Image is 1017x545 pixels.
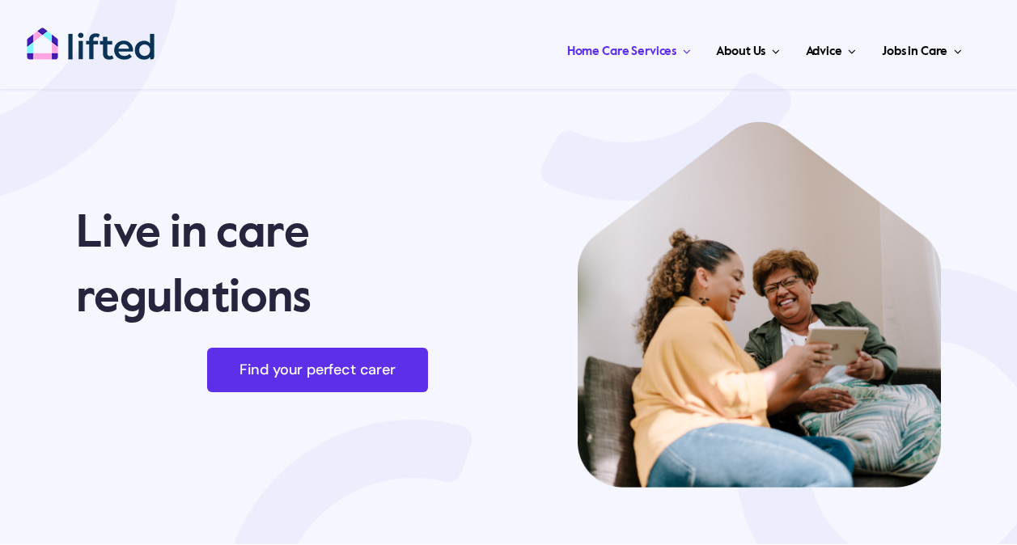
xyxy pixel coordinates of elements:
a: Jobs in Care [877,24,967,73]
span: Jobs in Care [882,39,947,65]
span: Home Care Services [567,39,676,65]
span: Find your perfect carer [239,361,396,378]
a: Find your perfect carer [207,348,428,392]
a: Advice [801,24,861,73]
span: Advice [806,39,842,65]
nav: Main Menu [190,24,967,73]
p: Live in care regulations [76,202,559,332]
a: Home Care Services [562,24,696,73]
a: lifted-logo [26,27,155,43]
img: live in care reglations hero [578,121,941,488]
span: About Us [716,39,765,65]
a: About Us [711,24,784,73]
